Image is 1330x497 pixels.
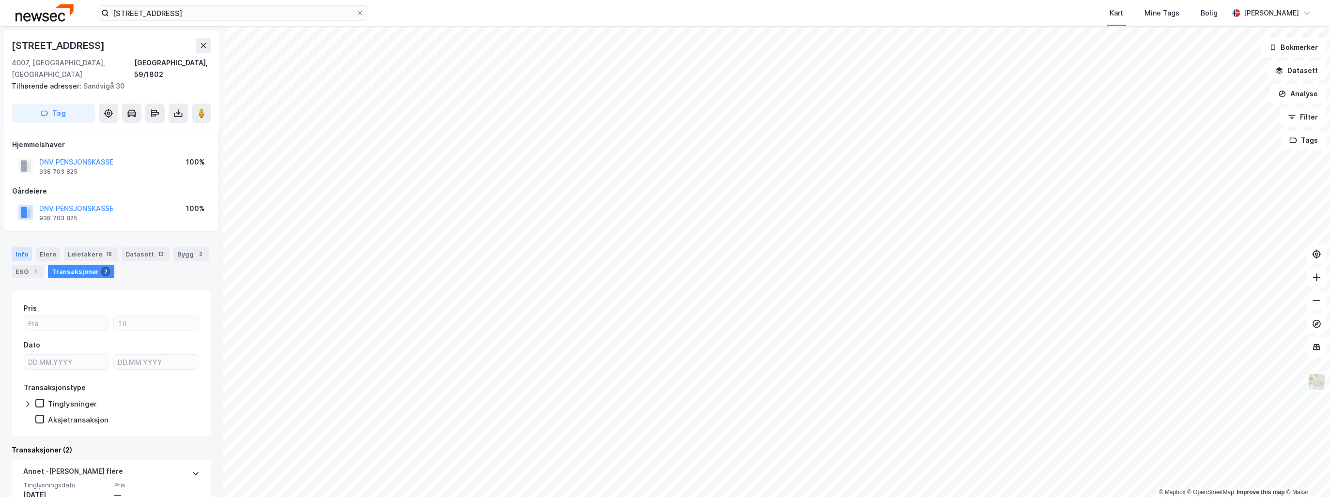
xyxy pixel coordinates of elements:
div: Aksjetransaksjon [48,415,108,424]
button: Tag [12,104,95,123]
div: Transaksjonstype [24,382,86,393]
div: Tinglysninger [48,399,97,408]
div: 100% [186,203,205,214]
div: Annet - [PERSON_NAME] flere [23,466,123,481]
a: OpenStreetMap [1187,489,1234,496]
div: 2 [196,249,205,259]
iframe: Chat Widget [1282,451,1330,497]
div: 18 [104,249,114,259]
div: [STREET_ADDRESS] [12,38,107,53]
input: Til [114,316,199,331]
div: Hjemmelshaver [12,139,211,151]
div: 13 [156,249,166,259]
a: Mapbox [1159,489,1185,496]
input: DD.MM.YYYY [24,355,109,369]
span: Tilhørende adresser: [12,82,83,90]
img: Z [1307,373,1326,391]
div: Kart [1110,7,1123,19]
button: Filter [1280,107,1326,127]
div: Transaksjoner [48,265,114,278]
button: Bokmerker [1261,38,1326,57]
span: Pris [114,481,200,489]
div: Dato [24,339,40,351]
div: 938 703 825 [39,168,77,176]
div: Transaksjoner (2) [12,444,211,456]
div: Eiere [36,247,60,261]
div: Sandvigå 30 [12,80,203,92]
div: Mine Tags [1144,7,1179,19]
div: Leietakere [64,247,118,261]
div: Info [12,247,32,261]
a: Improve this map [1237,489,1284,496]
div: [PERSON_NAME] [1244,7,1299,19]
div: [GEOGRAPHIC_DATA], 59/1802 [134,57,211,80]
span: Tinglysningsdato [23,481,108,489]
div: 1 [31,267,40,276]
div: Gårdeiere [12,185,211,197]
div: 938 703 825 [39,214,77,222]
div: ESG [12,265,44,278]
div: 4007, [GEOGRAPHIC_DATA], [GEOGRAPHIC_DATA] [12,57,134,80]
button: Tags [1281,131,1326,150]
div: Datasett [122,247,170,261]
button: Datasett [1267,61,1326,80]
input: Fra [24,316,109,331]
div: Kontrollprogram for chat [1282,451,1330,497]
div: Pris [24,302,37,314]
input: DD.MM.YYYY [114,355,199,369]
div: 2 [101,267,110,276]
div: Bygg [173,247,209,261]
div: Bolig [1201,7,1218,19]
img: newsec-logo.f6e21ccffca1b3a03d2d.png [15,4,74,21]
div: 100% [186,156,205,168]
input: Søk på adresse, matrikkel, gårdeiere, leietakere eller personer [109,6,356,20]
button: Analyse [1270,84,1326,104]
